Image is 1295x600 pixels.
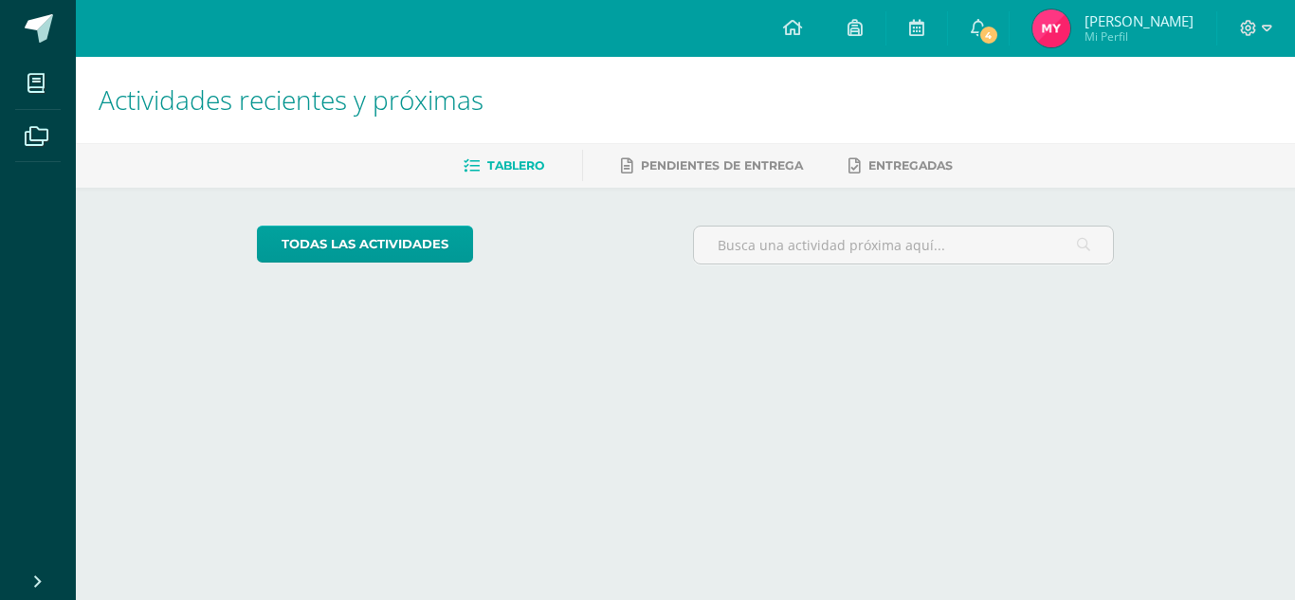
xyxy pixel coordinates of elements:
span: Tablero [487,158,544,173]
span: Actividades recientes y próximas [99,82,483,118]
a: Entregadas [848,151,953,181]
img: f9abb0ae9418971445c6ba7d63445e70.png [1032,9,1070,47]
a: Tablero [464,151,544,181]
input: Busca una actividad próxima aquí... [694,227,1114,264]
span: [PERSON_NAME] [1085,11,1194,30]
span: Mi Perfil [1085,28,1194,45]
a: todas las Actividades [257,226,473,263]
span: Entregadas [868,158,953,173]
a: Pendientes de entrega [621,151,803,181]
span: Pendientes de entrega [641,158,803,173]
span: 4 [978,25,999,45]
